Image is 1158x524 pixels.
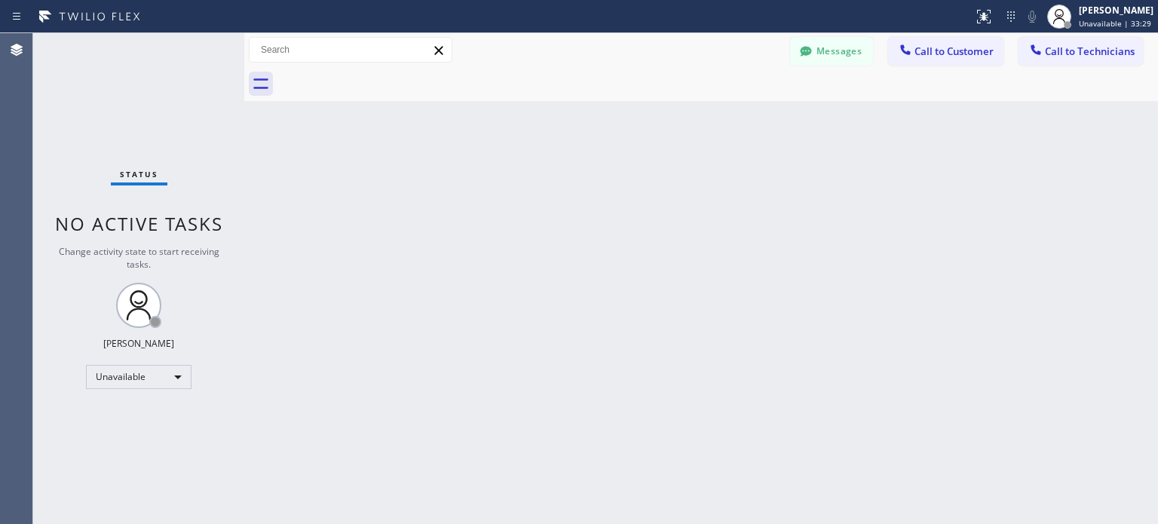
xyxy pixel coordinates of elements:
span: Unavailable | 33:29 [1079,18,1151,29]
div: [PERSON_NAME] [103,337,174,350]
span: No active tasks [55,211,223,236]
span: Change activity state to start receiving tasks. [59,245,219,271]
button: Call to Technicians [1019,37,1143,66]
span: Status [120,169,158,179]
div: Unavailable [86,365,191,389]
button: Mute [1022,6,1043,27]
div: [PERSON_NAME] [1079,4,1153,17]
button: Messages [790,37,873,66]
span: Call to Technicians [1045,44,1135,58]
input: Search [250,38,452,62]
button: Call to Customer [888,37,1003,66]
span: Call to Customer [914,44,994,58]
